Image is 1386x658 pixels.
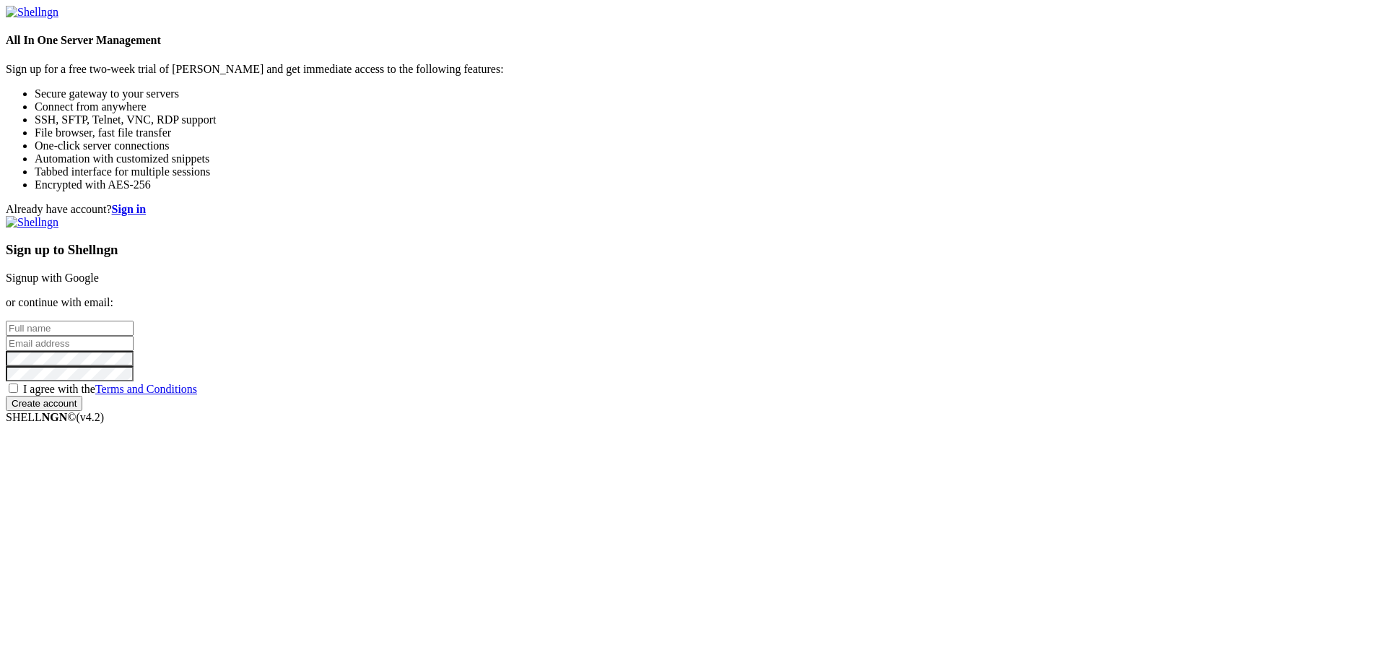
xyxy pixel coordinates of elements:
li: Encrypted with AES-256 [35,178,1380,191]
input: Full name [6,321,134,336]
div: Already have account? [6,203,1380,216]
h4: All In One Server Management [6,34,1380,47]
li: Automation with customized snippets [35,152,1380,165]
li: Tabbed interface for multiple sessions [35,165,1380,178]
span: I agree with the [23,383,197,395]
li: File browser, fast file transfer [35,126,1380,139]
a: Terms and Conditions [95,383,197,395]
li: Connect from anywhere [35,100,1380,113]
span: SHELL © [6,411,104,423]
input: Create account [6,396,82,411]
b: NGN [42,411,68,423]
span: 4.2.0 [77,411,105,423]
p: Sign up for a free two-week trial of [PERSON_NAME] and get immediate access to the following feat... [6,63,1380,76]
li: One-click server connections [35,139,1380,152]
h3: Sign up to Shellngn [6,242,1380,258]
li: Secure gateway to your servers [35,87,1380,100]
p: or continue with email: [6,296,1380,309]
a: Signup with Google [6,272,99,284]
img: Shellngn [6,216,58,229]
li: SSH, SFTP, Telnet, VNC, RDP support [35,113,1380,126]
a: Sign in [112,203,147,215]
input: Email address [6,336,134,351]
img: Shellngn [6,6,58,19]
input: I agree with theTerms and Conditions [9,384,18,393]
